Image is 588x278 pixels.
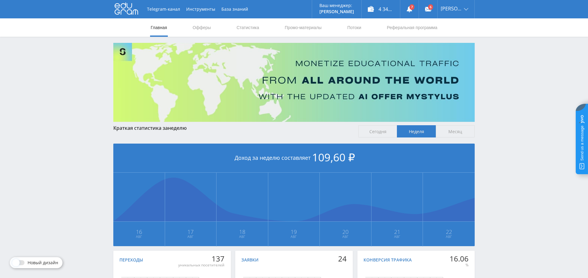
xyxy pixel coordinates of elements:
[113,125,352,131] div: Краткая статистика за
[347,18,362,37] a: Потоки
[450,263,469,268] div: %
[436,125,475,137] span: Месяц
[217,229,268,234] span: 18
[236,18,260,37] a: Статистика
[192,18,212,37] a: Офферы
[150,18,168,37] a: Главная
[338,254,347,263] div: 24
[217,234,268,239] span: Авг
[241,257,258,262] div: Заявки
[114,234,164,239] span: Авг
[364,257,412,262] div: Конверсия трафика
[168,125,187,131] span: неделю
[319,9,354,14] p: [PERSON_NAME]
[319,3,354,8] p: Ваш менеджер:
[269,229,319,234] span: 19
[178,254,224,263] div: 137
[113,43,475,122] img: Banner
[114,229,164,234] span: 16
[165,229,216,234] span: 17
[119,257,143,262] div: Переходы
[320,234,371,239] span: Авг
[386,18,438,37] a: Реферальная программа
[178,263,224,268] div: уникальных посетителей
[358,125,397,137] span: Сегодня
[423,234,474,239] span: Авг
[312,150,355,164] span: 109,60 ₽
[372,234,423,239] span: Авг
[320,229,371,234] span: 20
[441,6,462,11] span: [PERSON_NAME]
[450,254,469,263] div: 16.06
[423,229,474,234] span: 22
[113,144,475,173] div: Доход за неделю составляет
[28,260,58,265] span: Новый дизайн
[397,125,436,137] span: Неделя
[269,234,319,239] span: Авг
[372,229,423,234] span: 21
[165,234,216,239] span: Авг
[284,18,322,37] a: Промо-материалы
